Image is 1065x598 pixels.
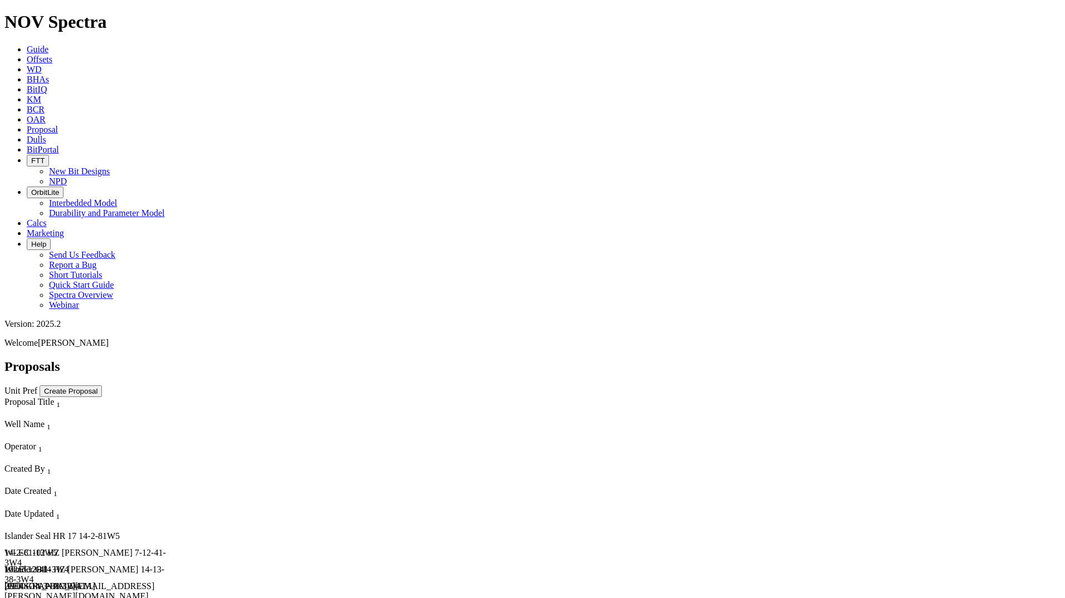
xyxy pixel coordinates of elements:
div: Sort None [4,509,173,531]
p: Welcome [4,338,1061,348]
div: Column Menu [4,521,173,531]
span: [PERSON_NAME] [38,338,109,347]
a: KM [27,95,41,104]
div: 2B14 - 14-3-38-3W4 [4,581,174,591]
div: Column Menu [4,432,174,442]
div: Sort None [4,419,174,442]
a: Interbedded Model [49,198,117,208]
div: Created By Sort None [4,464,174,476]
a: BHAs [27,75,49,84]
a: NPD [49,177,67,186]
sub: 1 [56,512,60,521]
div: Sort None [4,442,174,464]
div: Sort None [4,464,174,486]
div: Version: 2025.2 [4,319,1061,329]
a: BitIQ [27,85,47,94]
div: Proposal Title Sort None [4,397,174,409]
button: Help [27,238,51,250]
a: Calcs [27,218,47,228]
span: Sort None [56,509,60,518]
h2: Proposals [4,359,1061,374]
h1: NOV Spectra [4,12,1061,32]
a: Marketing [27,228,64,238]
a: Webinar [49,300,79,310]
div: Column Menu [4,409,174,419]
div: Operator Sort None [4,442,174,454]
div: [GEOGRAPHIC_DATA] [4,581,174,591]
span: FTT [31,156,45,165]
button: Create Proposal [40,385,102,397]
sub: 1 [47,467,51,476]
a: New Bit Designs [49,166,110,176]
div: Column Menu [4,499,173,509]
a: Short Tutorials [49,270,102,280]
a: Quick Start Guide [49,280,114,290]
span: Date Updated [4,509,53,518]
sub: 1 [38,445,42,453]
span: OrbitLite [31,188,59,197]
sub: 1 [47,423,51,431]
span: Sort None [53,486,57,496]
div: Column Menu [4,476,174,486]
a: Send Us Feedback [49,250,115,259]
a: Spectra Overview [49,290,113,300]
a: OAR [27,115,46,124]
span: Help [31,240,46,248]
button: FTT [27,155,49,166]
div: Sort None [4,397,174,419]
button: OrbitLite [27,187,63,198]
a: Guide [27,45,48,54]
a: Unit Pref [4,386,37,395]
span: Sort None [38,442,42,451]
div: Well Name Sort None [4,419,174,432]
span: Date Created [4,486,51,496]
div: Date Created Sort None [4,486,173,498]
div: Sort None [4,486,173,508]
span: Well Name [4,419,45,429]
span: Sort None [47,464,51,473]
div: WLEC 2B14 HZ [PERSON_NAME] 14-13-38-3W4 [4,565,174,585]
span: Created By [4,464,45,473]
div: Column Menu [4,454,174,464]
span: Operator [4,442,36,451]
a: Offsets [27,55,52,64]
a: Report a Bug [49,260,96,269]
sub: 1 [53,490,57,498]
span: Sort None [56,397,60,406]
span: Sort None [47,419,51,429]
a: BCR [27,105,45,114]
a: WD [27,65,42,74]
a: Durability and Parameter Model [49,208,165,218]
a: BitPortal [27,145,59,154]
div: WLEC 102 HZ [PERSON_NAME] 7-12-41-3W4 [4,548,174,568]
div: Date Updated Sort None [4,509,173,521]
span: Proposal Title [4,397,54,406]
a: Dulls [27,135,46,144]
div: Islander Seal HR 17 14-2-81W5 [4,531,174,541]
a: Proposal [27,125,58,134]
sub: 1 [56,400,60,409]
